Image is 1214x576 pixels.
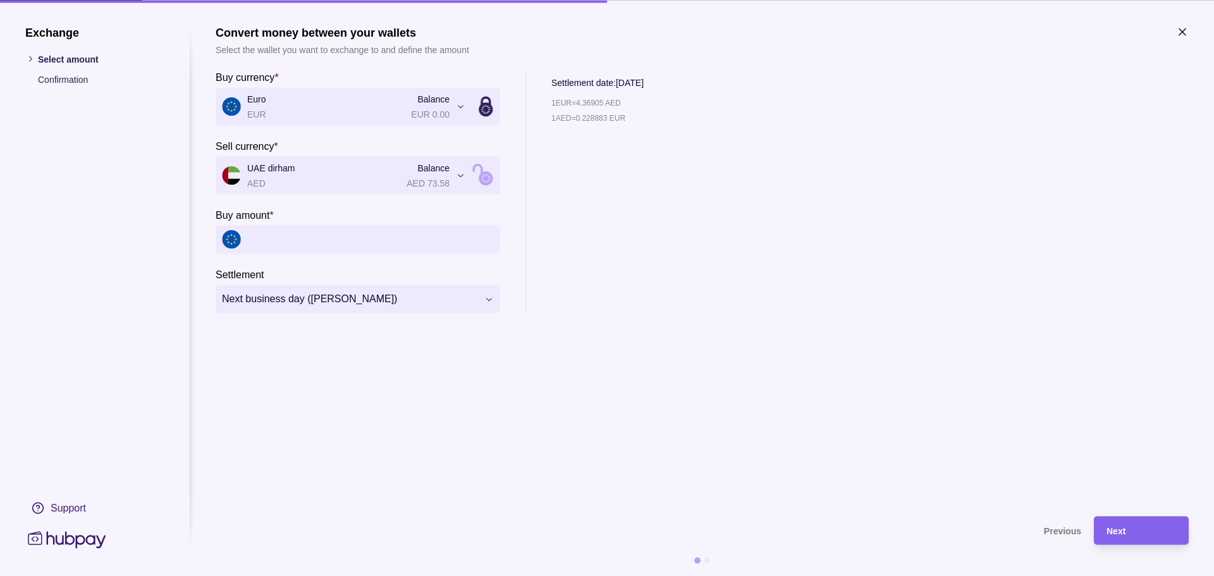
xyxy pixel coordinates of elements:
[216,269,264,279] p: Settlement
[216,207,274,222] label: Buy amount
[551,111,625,125] p: 1 AED = 0.228883 EUR
[216,25,469,39] h1: Convert money between your wallets
[25,25,164,39] h1: Exchange
[216,140,274,151] p: Sell currency
[1094,516,1189,544] button: Next
[222,230,241,249] img: eu
[216,266,264,281] label: Settlement
[551,95,621,109] p: 1 EUR = 4.36905 AED
[51,501,86,515] div: Support
[216,138,278,153] label: Sell currency
[1107,526,1125,536] span: Next
[247,225,494,254] input: amount
[38,52,164,66] p: Select amount
[216,209,269,220] p: Buy amount
[1044,526,1081,536] span: Previous
[25,494,164,521] a: Support
[38,72,164,86] p: Confirmation
[216,69,279,84] label: Buy currency
[551,75,644,89] p: Settlement date: [DATE]
[216,71,274,82] p: Buy currency
[216,516,1081,544] button: Previous
[216,42,469,56] p: Select the wallet you want to exchange to and define the amount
